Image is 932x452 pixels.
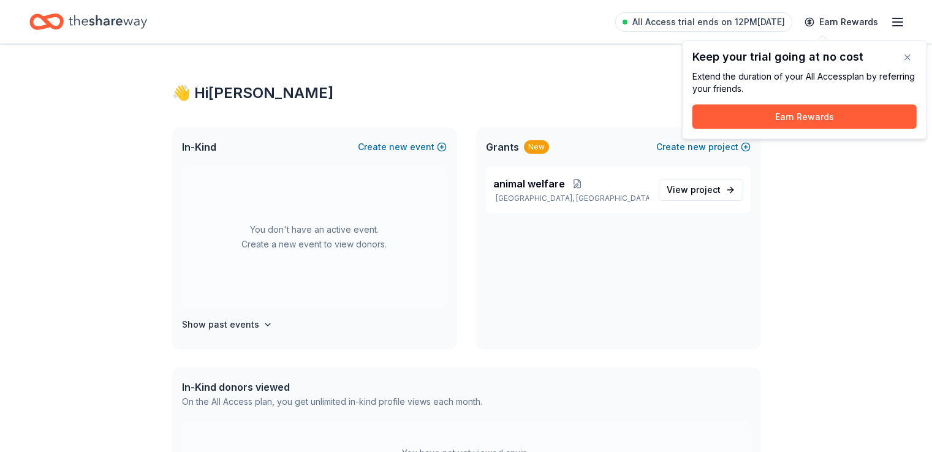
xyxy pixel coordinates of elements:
[182,317,273,332] button: Show past events
[172,83,760,103] div: 👋 Hi [PERSON_NAME]
[692,105,917,129] button: Earn Rewards
[797,11,885,33] a: Earn Rewards
[182,167,447,307] div: You don't have an active event. Create a new event to view donors.
[182,140,216,154] span: In-Kind
[182,317,259,332] h4: Show past events
[656,140,751,154] button: Createnewproject
[615,12,792,32] a: All Access trial ends on 12PM[DATE]
[493,176,565,191] span: animal welfare
[691,184,721,195] span: project
[692,51,917,63] div: Keep your trial going at no cost
[667,183,721,197] span: View
[688,140,706,154] span: new
[29,7,147,36] a: Home
[182,380,482,394] div: In-Kind donors viewed
[486,140,519,154] span: Grants
[692,70,917,95] div: Extend the duration of your All Access plan by referring your friends.
[358,140,447,154] button: Createnewevent
[659,179,743,201] a: View project
[389,140,407,154] span: new
[632,15,785,29] span: All Access trial ends on 12PM[DATE]
[493,194,649,203] p: [GEOGRAPHIC_DATA], [GEOGRAPHIC_DATA]
[524,140,549,154] div: New
[182,394,482,409] div: On the All Access plan, you get unlimited in-kind profile views each month.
